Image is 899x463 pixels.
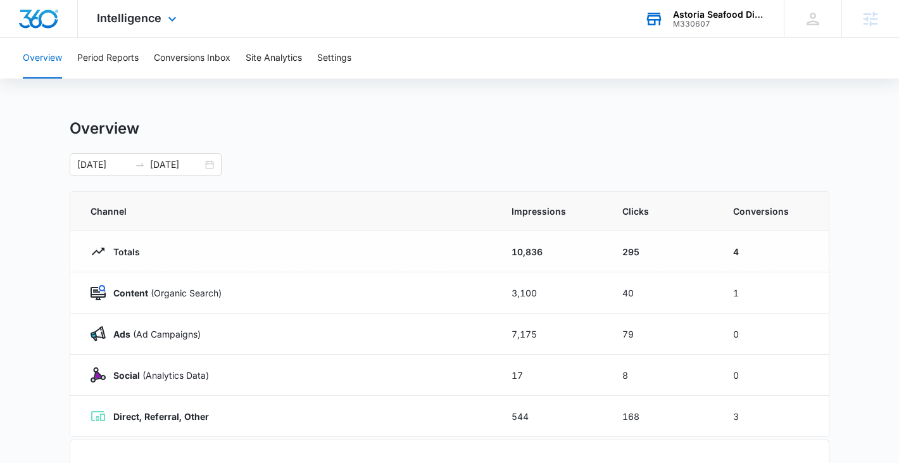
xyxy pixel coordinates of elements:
div: account name [673,10,765,20]
button: Period Reports [77,38,139,79]
span: to [135,160,145,170]
img: Content [91,285,106,300]
p: (Ad Campaigns) [106,327,201,341]
td: 295 [607,231,718,272]
td: 7,175 [496,314,607,355]
td: 3 [718,396,829,437]
input: Start date [77,158,130,172]
img: tab_domain_overview_orange.svg [34,73,44,84]
img: Ads [91,326,106,341]
td: 544 [496,396,607,437]
button: Settings [317,38,351,79]
span: Intelligence [97,11,161,25]
button: Conversions Inbox [154,38,230,79]
td: 17 [496,355,607,396]
img: tab_keywords_by_traffic_grey.svg [126,73,136,84]
h1: Overview [70,119,139,138]
p: (Organic Search) [106,286,222,300]
span: Clicks [622,205,703,218]
input: End date [150,158,203,172]
button: Site Analytics [246,38,302,79]
td: 10,836 [496,231,607,272]
img: logo_orange.svg [20,20,30,30]
div: account id [673,20,765,29]
span: Impressions [512,205,592,218]
strong: Social [113,370,140,381]
button: Overview [23,38,62,79]
div: Domain Overview [48,75,113,83]
span: Conversions [733,205,808,218]
td: 3,100 [496,272,607,314]
img: website_grey.svg [20,33,30,43]
td: 79 [607,314,718,355]
strong: Ads [113,329,130,339]
div: v 4.0.25 [35,20,62,30]
td: 1 [718,272,829,314]
p: Totals [106,245,140,258]
td: 40 [607,272,718,314]
p: (Analytics Data) [106,369,209,382]
span: swap-right [135,160,145,170]
td: 0 [718,355,829,396]
div: Domain: [DOMAIN_NAME] [33,33,139,43]
td: 0 [718,314,829,355]
td: 8 [607,355,718,396]
div: Keywords by Traffic [140,75,213,83]
td: 168 [607,396,718,437]
td: 4 [718,231,829,272]
img: Social [91,367,106,383]
strong: Direct, Referral, Other [113,411,209,422]
span: Channel [91,205,481,218]
strong: Content [113,288,148,298]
